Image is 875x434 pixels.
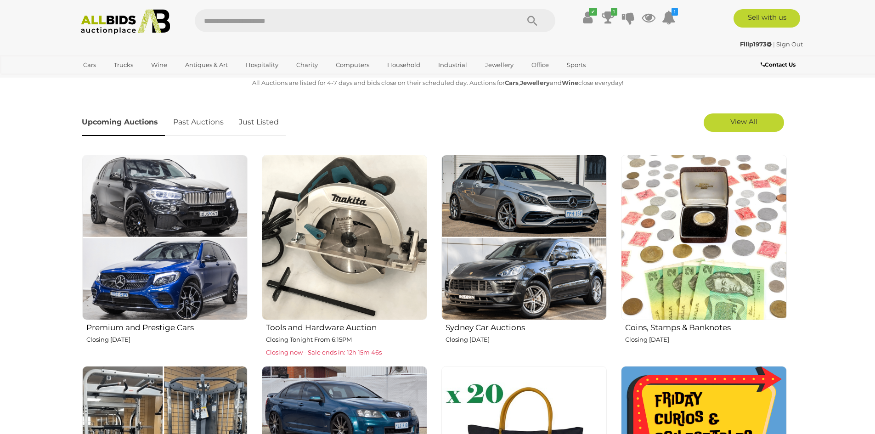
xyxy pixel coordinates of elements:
[601,9,615,26] a: 1
[446,321,607,332] h2: Sydney Car Auctions
[505,79,519,86] strong: Cars
[761,60,798,70] a: Contact Us
[166,109,231,136] a: Past Auctions
[381,57,426,73] a: Household
[432,57,473,73] a: Industrial
[82,78,794,88] p: All Auctions are listed for 4-7 days and bids close on their scheduled day. Auctions for , and cl...
[232,109,286,136] a: Just Listed
[77,73,154,88] a: [GEOGRAPHIC_DATA]
[525,57,555,73] a: Office
[82,109,165,136] a: Upcoming Auctions
[734,9,800,28] a: Sell with us
[520,79,550,86] strong: Jewellery
[761,61,796,68] b: Contact Us
[776,40,803,48] a: Sign Out
[261,154,427,359] a: Tools and Hardware Auction Closing Tonight From 6:15PM Closing now - Sale ends in: 12h 15m 46s
[240,57,284,73] a: Hospitality
[77,57,102,73] a: Cars
[621,155,786,320] img: Coins, Stamps & Banknotes
[581,9,595,26] a: ✔
[621,154,786,359] a: Coins, Stamps & Banknotes Closing [DATE]
[625,334,786,345] p: Closing [DATE]
[266,349,382,356] span: Closing now - Sale ends in: 12h 15m 46s
[330,57,375,73] a: Computers
[441,154,607,359] a: Sydney Car Auctions Closing [DATE]
[704,113,784,132] a: View All
[773,40,775,48] span: |
[509,9,555,32] button: Search
[625,321,786,332] h2: Coins, Stamps & Banknotes
[611,8,617,16] i: 1
[82,154,248,359] a: Premium and Prestige Cars Closing [DATE]
[86,334,248,345] p: Closing [DATE]
[86,321,248,332] h2: Premium and Prestige Cars
[108,57,139,73] a: Trucks
[76,9,175,34] img: Allbids.com.au
[589,8,597,16] i: ✔
[672,8,678,16] i: 1
[740,40,772,48] strong: Filip1973
[262,155,427,320] img: Tools and Hardware Auction
[290,57,324,73] a: Charity
[145,57,173,73] a: Wine
[266,334,427,345] p: Closing Tonight From 6:15PM
[662,9,676,26] a: 1
[446,334,607,345] p: Closing [DATE]
[730,117,757,126] span: View All
[561,57,592,73] a: Sports
[179,57,234,73] a: Antiques & Art
[479,57,519,73] a: Jewellery
[441,155,607,320] img: Sydney Car Auctions
[740,40,773,48] a: Filip1973
[82,155,248,320] img: Premium and Prestige Cars
[562,79,578,86] strong: Wine
[266,321,427,332] h2: Tools and Hardware Auction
